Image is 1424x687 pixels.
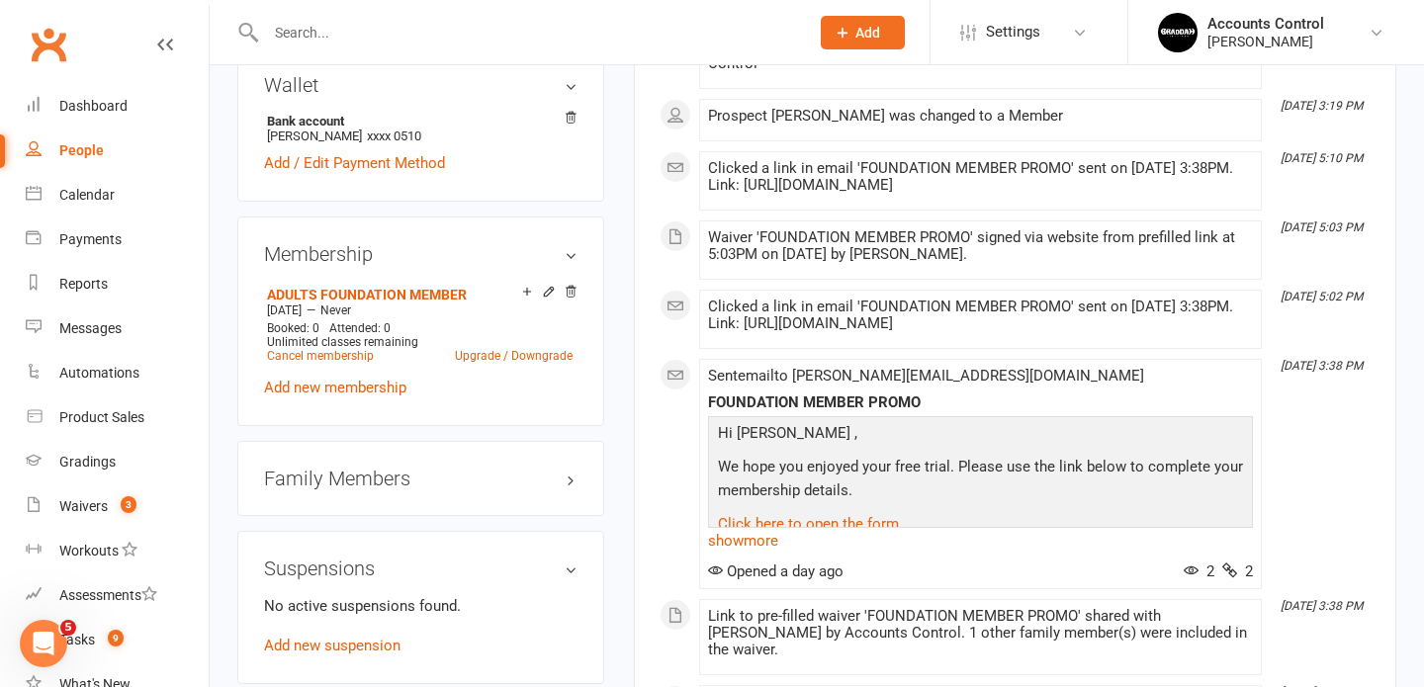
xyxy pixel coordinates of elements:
[264,151,445,175] a: Add / Edit Payment Method
[59,142,104,158] div: People
[26,529,209,573] a: Workouts
[320,303,351,317] span: Never
[986,10,1040,54] span: Settings
[264,468,578,489] h3: Family Members
[59,632,95,647] div: Tasks
[264,379,406,396] a: Add new membership
[26,306,209,351] a: Messages
[59,231,122,247] div: Payments
[267,335,418,349] span: Unlimited classes remaining
[26,351,209,395] a: Automations
[264,558,578,579] h3: Suspensions
[708,299,1253,332] div: Clicked a link in email 'FOUNDATION MEMBER PROMO' sent on [DATE] 3:38PM. Link: [URL][DOMAIN_NAME]
[26,618,209,662] a: Tasks 9
[26,84,209,129] a: Dashboard
[1281,359,1363,373] i: [DATE] 3:38 PM
[1281,220,1363,234] i: [DATE] 5:03 PM
[708,608,1253,658] div: Link to pre-filled waiver 'FOUNDATION MEMBER PROMO' shared with [PERSON_NAME] by Accounts Control...
[708,394,1253,411] div: FOUNDATION MEMBER PROMO
[329,321,391,335] span: Attended: 0
[264,594,578,618] p: No active suspensions found.
[1158,13,1198,52] img: thumb_image1701918351.png
[1184,562,1214,580] span: 2
[821,16,905,49] button: Add
[1281,599,1363,613] i: [DATE] 3:38 PM
[264,74,578,96] h3: Wallet
[267,303,302,317] span: [DATE]
[708,367,1144,385] span: Sent email to [PERSON_NAME][EMAIL_ADDRESS][DOMAIN_NAME]
[1222,562,1253,580] span: 2
[713,455,1248,507] p: We hope you enjoyed your free trial. Please use the link below to complete your membership details.
[718,515,899,533] a: Click here to open the form
[1281,99,1363,113] i: [DATE] 3:19 PM
[855,25,880,41] span: Add
[26,173,209,217] a: Calendar
[264,243,578,265] h3: Membership
[267,321,319,335] span: Booked: 0
[367,129,421,143] span: xxxx 0510
[60,620,76,636] span: 5
[59,320,122,336] div: Messages
[59,187,115,203] div: Calendar
[26,129,209,173] a: People
[59,587,157,603] div: Assessments
[26,262,209,306] a: Reports
[708,562,844,580] span: Opened a day ago
[59,98,128,114] div: Dashboard
[26,217,209,262] a: Payments
[267,287,467,302] a: ADULTS FOUNDATION MEMBER
[24,20,73,69] a: Clubworx
[455,349,573,363] a: Upgrade / Downgrade
[1281,151,1363,165] i: [DATE] 5:10 PM
[26,395,209,440] a: Product Sales
[59,276,108,292] div: Reports
[260,19,795,46] input: Search...
[708,527,1253,555] a: show more
[59,365,139,381] div: Automations
[26,573,209,618] a: Assessments
[26,440,209,484] a: Gradings
[1281,290,1363,303] i: [DATE] 5:02 PM
[264,637,400,654] a: Add new suspension
[262,302,578,318] div: —
[713,421,1248,450] p: Hi [PERSON_NAME] ,
[59,454,116,470] div: Gradings
[708,229,1253,263] div: Waiver 'FOUNDATION MEMBER PROMO' signed via website from prefilled link at 5:03PM on [DATE] by [P...
[59,543,119,558] div: Workouts
[26,484,209,529] a: Waivers 3
[267,349,374,363] a: Cancel membership
[121,496,136,513] span: 3
[20,620,67,667] iframe: Intercom live chat
[108,630,124,646] span: 9
[59,498,108,514] div: Waivers
[1207,33,1324,50] div: [PERSON_NAME]
[264,111,578,146] li: [PERSON_NAME]
[267,114,568,129] strong: Bank account
[1207,15,1324,33] div: Accounts Control
[59,409,144,425] div: Product Sales
[708,108,1253,125] div: Prospect [PERSON_NAME] was changed to a Member
[708,160,1253,194] div: Clicked a link in email 'FOUNDATION MEMBER PROMO' sent on [DATE] 3:38PM. Link: [URL][DOMAIN_NAME]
